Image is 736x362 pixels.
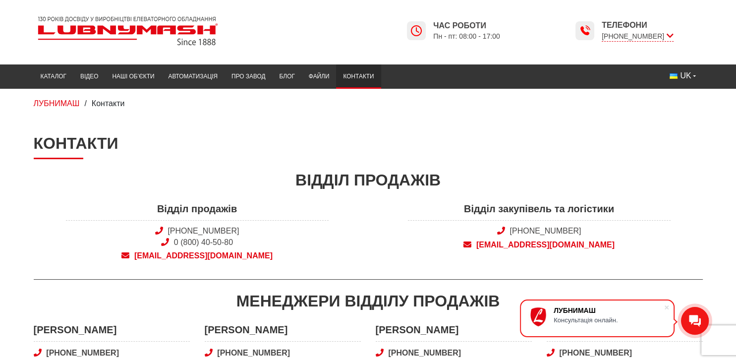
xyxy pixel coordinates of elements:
span: [PERSON_NAME] [205,323,361,342]
a: Наші об’єкти [105,67,161,86]
span: UK [680,70,691,81]
a: [PHONE_NUMBER] [34,348,190,359]
span: Час роботи [433,20,500,31]
a: Відео [73,67,105,86]
div: Консультація онлайн. [554,316,664,324]
a: ЛУБНИМАШ [34,99,80,108]
a: Каталог [34,67,73,86]
span: Відділ закупівель та логістики [408,202,671,221]
a: [EMAIL_ADDRESS][DOMAIN_NAME] [408,240,671,250]
a: [PHONE_NUMBER] [376,348,532,359]
span: [PERSON_NAME] [34,323,190,342]
div: Відділ продажів [34,169,703,191]
span: Контакти [92,99,125,108]
span: [PHONE_NUMBER] [602,31,674,42]
a: Про завод [225,67,272,86]
img: Lubnymash time icon [579,25,591,37]
span: Телефони [602,20,674,31]
img: Lubnymash time icon [410,25,422,37]
a: Автоматизація [161,67,225,86]
button: UK [663,67,702,85]
a: [PHONE_NUMBER] [168,227,239,235]
a: [PHONE_NUMBER] [547,348,703,359]
a: [PHONE_NUMBER] [510,227,581,235]
h1: Контакти [34,134,703,159]
a: Блог [272,67,301,86]
a: Контакти [336,67,381,86]
a: [PHONE_NUMBER] [205,348,361,359]
a: 0 (800) 40-50-80 [174,238,233,246]
span: Пн - пт: 08:00 - 17:00 [433,32,500,41]
img: Українська [670,73,678,79]
div: Менеджери відділу продажів [34,290,703,312]
a: Файли [302,67,337,86]
img: Lubnymash [34,12,222,50]
span: / [84,99,86,108]
a: [EMAIL_ADDRESS][DOMAIN_NAME] [66,250,329,261]
span: [PERSON_NAME] [376,323,532,342]
span: Відділ продажів [66,202,329,221]
div: ЛУБНИМАШ [554,306,664,314]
